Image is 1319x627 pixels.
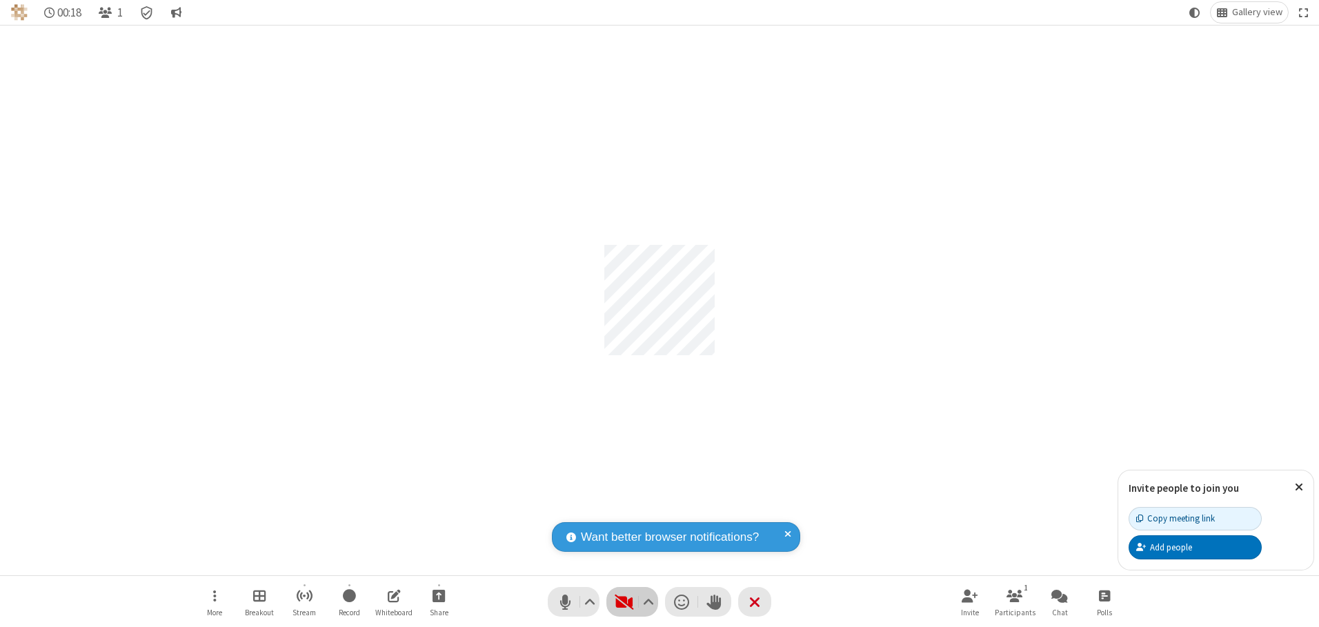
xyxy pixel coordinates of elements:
div: 1 [1020,581,1032,594]
span: Invite [961,608,979,617]
button: Copy meeting link [1129,507,1262,530]
img: QA Selenium DO NOT DELETE OR CHANGE [11,4,28,21]
button: Open participant list [92,2,128,23]
span: Want better browser notifications? [581,528,759,546]
span: 1 [117,6,123,19]
span: Chat [1052,608,1068,617]
label: Invite people to join you [1129,481,1239,495]
button: Conversation [165,2,187,23]
div: Meeting details Encryption enabled [134,2,160,23]
div: Timer [39,2,88,23]
button: Open chat [1039,582,1080,621]
button: Mute (Alt+A) [548,587,599,617]
button: Start sharing [418,582,459,621]
button: Change layout [1211,2,1288,23]
span: Whiteboard [375,608,413,617]
div: Copy meeting link [1136,512,1215,525]
button: Manage Breakout Rooms [239,582,280,621]
button: Open menu [194,582,235,621]
span: Record [339,608,360,617]
button: Open shared whiteboard [373,582,415,621]
button: Add people [1129,535,1262,559]
button: Open participant list [994,582,1035,621]
button: Start recording [328,582,370,621]
span: Stream [292,608,316,617]
button: Audio settings [581,587,599,617]
span: Polls [1097,608,1112,617]
button: Using system theme [1184,2,1206,23]
button: Start video (Alt+V) [606,587,658,617]
span: More [207,608,222,617]
button: Raise hand [698,587,731,617]
span: Share [430,608,448,617]
button: Open poll [1084,582,1125,621]
span: Participants [995,608,1035,617]
button: Start streaming [284,582,325,621]
button: End or leave meeting [738,587,771,617]
button: Invite participants (Alt+I) [949,582,991,621]
button: Close popover [1285,470,1313,504]
span: Breakout [245,608,274,617]
span: Gallery view [1232,7,1282,18]
button: Fullscreen [1293,2,1314,23]
button: Video setting [639,587,658,617]
button: Send a reaction [665,587,698,617]
span: 00:18 [57,6,81,19]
